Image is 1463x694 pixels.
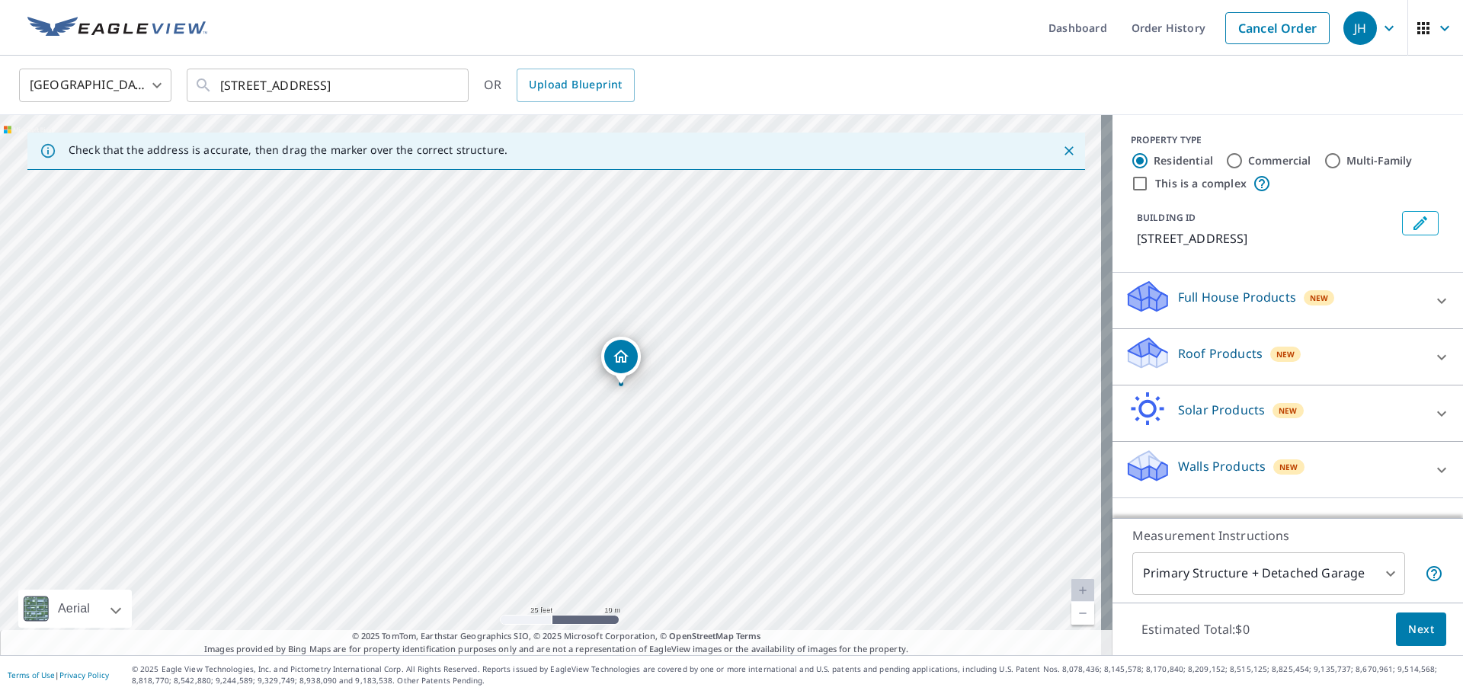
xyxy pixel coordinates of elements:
div: Full House ProductsNew [1125,279,1451,322]
p: Full House Products [1178,288,1296,306]
span: New [1276,348,1295,360]
div: Walls ProductsNew [1125,448,1451,491]
div: Dropped pin, building 1, Residential property, 1011 S Valentia St Unit 85 Denver, CO 80247 [601,337,641,384]
p: BUILDING ID [1137,211,1196,224]
a: Terms of Use [8,670,55,680]
button: Close [1059,141,1079,161]
span: New [1279,405,1298,417]
a: Terms [736,630,761,641]
span: New [1310,292,1329,304]
p: Walls Products [1178,457,1266,475]
label: This is a complex [1155,176,1247,191]
span: Next [1408,620,1434,639]
span: Upload Blueprint [529,75,622,94]
span: New [1279,461,1298,473]
p: Measurement Instructions [1132,526,1443,545]
div: Aerial [53,590,94,628]
div: Primary Structure + Detached Garage [1132,552,1405,595]
p: | [8,670,109,680]
a: OpenStreetMap [669,630,733,641]
div: PROPERTY TYPE [1131,133,1445,147]
p: Check that the address is accurate, then drag the marker over the correct structure. [69,143,507,157]
label: Multi-Family [1346,153,1413,168]
a: Current Level 20, Zoom In Disabled [1071,579,1094,602]
p: Roof Products [1178,344,1263,363]
p: Estimated Total: $0 [1129,612,1262,646]
span: Your report will include the primary structure and a detached garage if one exists. [1425,564,1443,583]
label: Commercial [1248,153,1311,168]
p: Solar Products [1178,401,1265,419]
a: Current Level 20, Zoom Out [1071,602,1094,625]
button: Edit building 1 [1402,211,1439,235]
div: Aerial [18,590,132,628]
div: [GEOGRAPHIC_DATA] [19,64,171,107]
div: JH [1343,11,1377,45]
p: [STREET_ADDRESS] [1137,229,1396,248]
input: Search by address or latitude-longitude [220,64,437,107]
button: Next [1396,612,1446,647]
p: © 2025 Eagle View Technologies, Inc. and Pictometry International Corp. All Rights Reserved. Repo... [132,664,1455,686]
a: Privacy Policy [59,670,109,680]
a: Cancel Order [1225,12,1330,44]
div: Roof ProductsNew [1125,335,1451,379]
div: OR [484,69,635,102]
a: Upload Blueprint [517,69,634,102]
label: Residential [1154,153,1213,168]
div: Solar ProductsNew [1125,392,1451,435]
span: © 2025 TomTom, Earthstar Geographics SIO, © 2025 Microsoft Corporation, © [352,630,761,643]
img: EV Logo [27,17,207,40]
